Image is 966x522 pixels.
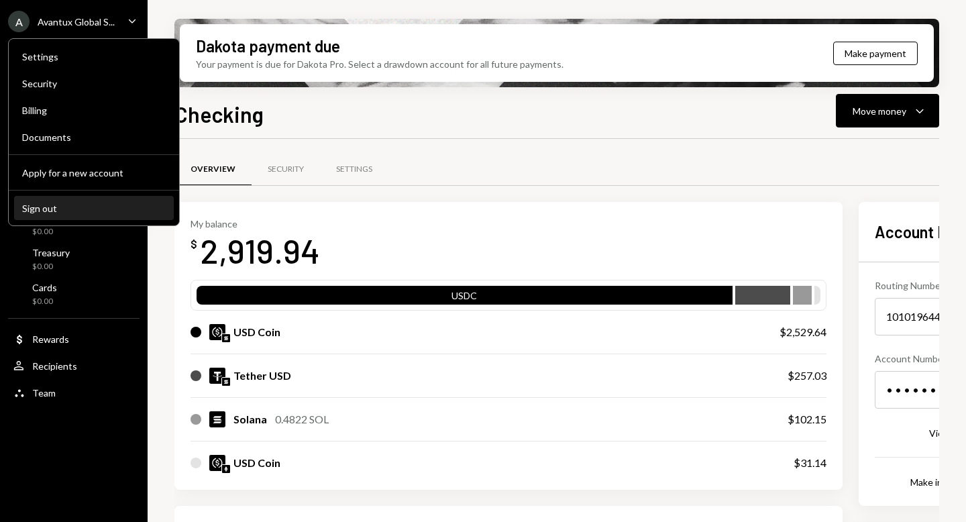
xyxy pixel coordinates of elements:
[8,354,140,378] a: Recipients
[222,378,230,386] img: solana-mainnet
[32,226,64,238] div: $0.00
[233,368,291,384] div: Tether USD
[38,16,115,28] div: Avantux Global S...
[8,327,140,351] a: Rewards
[780,324,826,340] div: $2,529.64
[209,411,225,427] img: SOL
[209,455,225,471] img: USDC
[320,152,388,187] a: Settings
[32,296,57,307] div: $0.00
[788,411,826,427] div: $102.15
[222,334,230,342] img: solana-mainnet
[233,324,280,340] div: USD Coin
[8,243,140,275] a: Treasury$0.00
[268,164,304,175] div: Security
[275,411,329,427] div: 0.4822 SOL
[22,51,166,62] div: Settings
[252,152,320,187] a: Security
[8,278,140,310] a: Cards$0.00
[8,380,140,405] a: Team
[22,78,166,89] div: Security
[191,238,197,251] div: $
[14,44,174,68] a: Settings
[14,125,174,149] a: Documents
[222,465,230,473] img: ethereum-mainnet
[174,152,252,187] a: Overview
[209,324,225,340] img: USDC
[191,218,320,229] div: My balance
[22,167,166,178] div: Apply for a new account
[22,203,166,214] div: Sign out
[22,132,166,143] div: Documents
[14,161,174,185] button: Apply for a new account
[174,101,264,127] h1: Checking
[14,71,174,95] a: Security
[836,94,939,127] button: Move money
[14,98,174,122] a: Billing
[233,455,280,471] div: USD Coin
[32,387,56,399] div: Team
[32,360,77,372] div: Recipients
[833,42,918,65] button: Make payment
[32,333,69,345] div: Rewards
[336,164,372,175] div: Settings
[209,368,225,384] img: USDT
[233,411,267,427] div: Solana
[32,247,70,258] div: Treasury
[853,104,906,118] div: Move money
[794,455,826,471] div: $31.14
[32,282,57,293] div: Cards
[196,57,563,71] div: Your payment is due for Dakota Pro. Select a drawdown account for all future payments.
[191,164,235,175] div: Overview
[32,261,70,272] div: $0.00
[197,289,733,307] div: USDC
[22,105,166,116] div: Billing
[200,229,320,272] div: 2,919.94
[788,368,826,384] div: $257.03
[8,11,30,32] div: A
[196,35,340,57] div: Dakota payment due
[14,197,174,221] button: Sign out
